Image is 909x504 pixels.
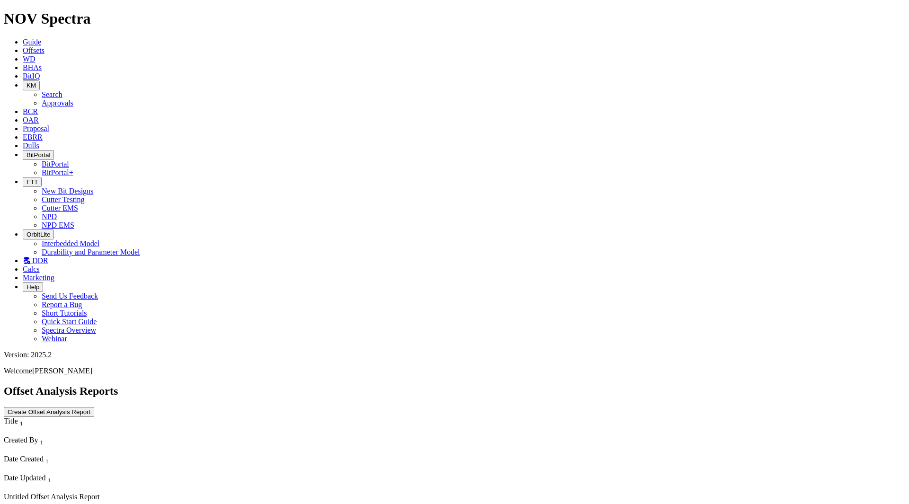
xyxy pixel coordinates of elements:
[42,318,97,326] a: Quick Start Guide
[27,82,36,89] span: KM
[4,417,221,436] div: Sort None
[23,80,40,90] button: KM
[4,465,220,474] div: Column Menu
[4,417,221,427] div: Title Sort None
[47,477,51,484] sub: 1
[23,150,54,160] button: BitPortal
[23,116,39,124] a: OAR
[20,420,23,427] sub: 1
[42,248,140,256] a: Durability and Parameter Model
[23,55,36,63] a: WD
[23,107,38,115] a: BCR
[27,283,39,291] span: Help
[4,436,221,455] div: Sort None
[42,292,98,300] a: Send Us Feedback
[4,10,905,27] h1: NOV Spectra
[42,90,62,98] a: Search
[4,446,221,455] div: Column Menu
[4,367,905,375] p: Welcome
[23,282,43,292] button: Help
[4,455,220,465] div: Date Created Sort None
[23,265,40,273] a: Calcs
[4,455,44,463] span: Date Created
[27,178,38,186] span: FTT
[45,458,49,465] sub: 1
[4,436,38,444] span: Created By
[32,367,92,375] span: [PERSON_NAME]
[27,231,50,238] span: OrbitLite
[4,407,94,417] button: Create Offset Analysis Report
[23,72,40,80] a: BitIQ
[4,436,221,446] div: Created By Sort None
[42,309,87,317] a: Short Tutorials
[42,221,74,229] a: NPD EMS
[4,493,221,501] div: Untitled Offset Analysis Report
[42,326,96,334] a: Spectra Overview
[42,195,85,203] a: Cutter Testing
[23,274,54,282] a: Marketing
[42,301,82,309] a: Report a Bug
[23,124,49,133] a: Proposal
[42,160,69,168] a: BitPortal
[42,239,99,248] a: Interbedded Model
[32,256,48,265] span: DDR
[23,133,43,141] a: EBRR
[4,484,220,493] div: Column Menu
[45,455,49,463] span: Sort None
[47,474,51,482] span: Sort None
[42,204,78,212] a: Cutter EMS
[4,474,45,482] span: Date Updated
[4,427,221,436] div: Column Menu
[4,455,220,474] div: Sort None
[23,46,45,54] a: Offsets
[42,335,67,343] a: Webinar
[27,151,50,159] span: BitPortal
[42,99,73,107] a: Approvals
[4,474,220,484] div: Date Updated Sort None
[42,212,57,221] a: NPD
[20,417,23,425] span: Sort None
[23,230,54,239] button: OrbitLite
[42,187,93,195] a: New Bit Designs
[23,141,39,150] a: Dulls
[4,351,905,359] div: Version: 2025.2
[23,38,41,46] a: Guide
[4,385,905,398] h2: Offset Analysis Reports
[4,474,220,493] div: Sort None
[23,177,42,187] button: FTT
[40,439,43,446] sub: 1
[23,256,48,265] a: DDR
[42,168,73,177] a: BitPortal+
[4,417,18,425] span: Title
[40,436,43,444] span: Sort None
[23,63,42,71] a: BHAs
